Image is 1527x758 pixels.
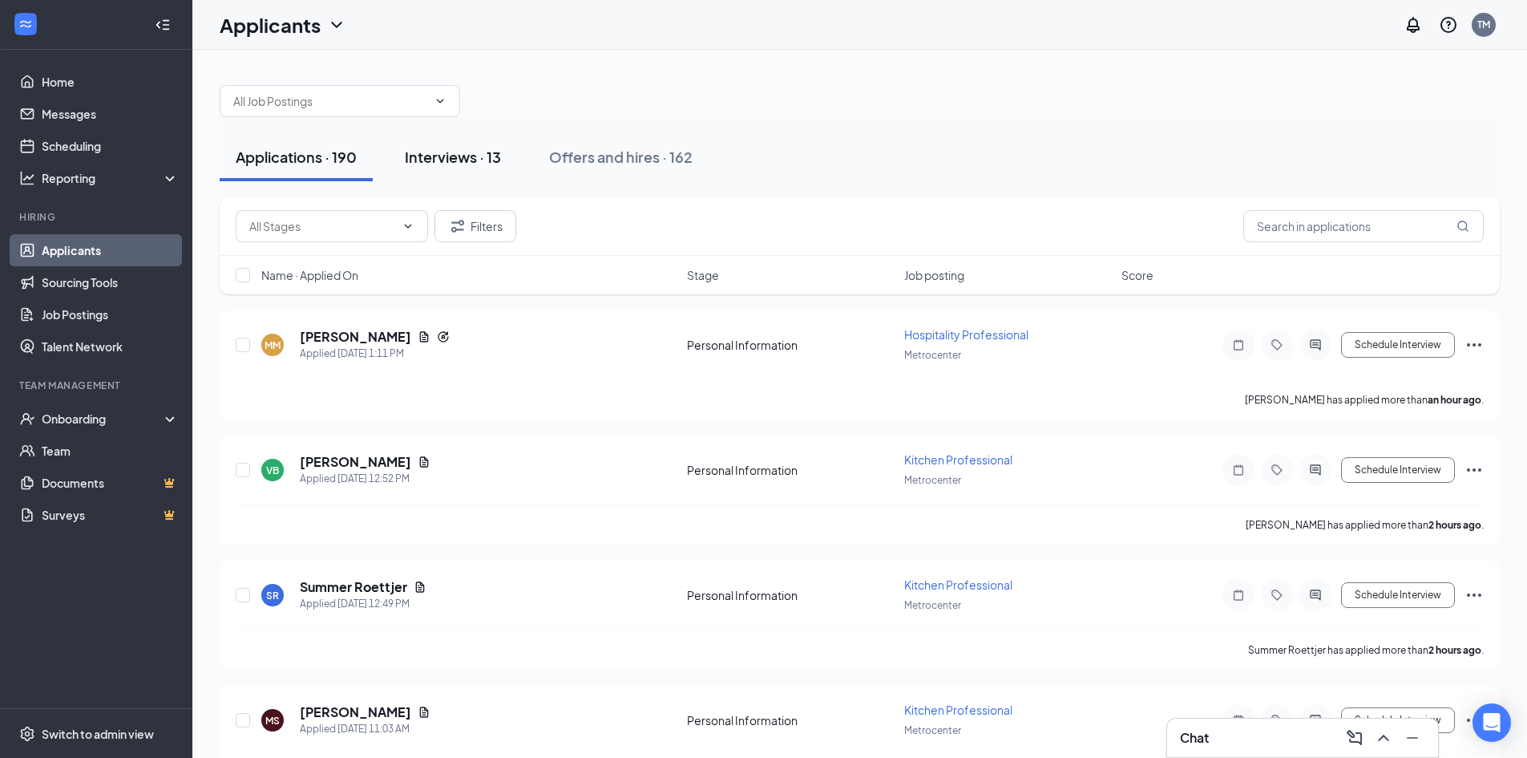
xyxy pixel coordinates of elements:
span: Metrocenter [904,474,961,486]
svg: Settings [19,726,35,742]
button: ChevronUp [1371,725,1396,751]
span: Stage [687,267,719,283]
b: 2 hours ago [1428,644,1481,656]
svg: Notifications [1404,15,1423,34]
p: [PERSON_NAME] has applied more than . [1246,518,1484,532]
h5: [PERSON_NAME] [300,703,411,721]
span: Score [1121,267,1153,283]
button: Minimize [1400,725,1425,751]
svg: Ellipses [1464,335,1484,355]
svg: Reapply [437,330,450,343]
svg: ChevronDown [327,15,346,34]
svg: Filter [448,217,467,236]
span: Metrocenter [904,724,961,736]
div: Applied [DATE] 12:52 PM [300,471,430,487]
h3: Chat [1180,729,1209,747]
div: TM [1477,18,1490,31]
button: Filter Filters [434,210,516,242]
svg: UserCheck [19,411,35,427]
svg: ActiveChat [1306,714,1325,727]
svg: Note [1229,714,1248,727]
span: Name · Applied On [261,267,358,283]
div: Reporting [42,170,180,186]
div: Offers and hires · 162 [549,147,693,167]
svg: Tag [1267,589,1287,602]
svg: Tag [1267,464,1287,476]
div: Applied [DATE] 11:03 AM [300,721,430,737]
h5: Summer Roettjer [300,578,407,596]
svg: ChevronUp [1374,728,1393,748]
svg: Analysis [19,170,35,186]
svg: Collapse [155,17,171,33]
div: Personal Information [687,337,895,353]
div: Open Intercom Messenger [1472,703,1511,742]
svg: ActiveChat [1306,589,1325,602]
svg: ChevronDown [434,95,446,107]
svg: Ellipses [1464,460,1484,480]
div: Switch to admin view [42,726,154,742]
div: Applied [DATE] 1:11 PM [300,346,450,362]
svg: WorkstreamLogo [18,16,34,32]
svg: Document [418,456,430,468]
a: Scheduling [42,130,179,162]
a: Talent Network [42,330,179,363]
svg: Note [1229,338,1248,351]
a: Messages [42,98,179,130]
svg: Document [418,330,430,343]
a: Job Postings [42,298,179,330]
svg: Document [414,581,426,594]
h5: [PERSON_NAME] [300,328,411,346]
svg: Ellipses [1464,586,1484,605]
span: Hospitality Professional [904,327,1028,342]
b: 2 hours ago [1428,519,1481,531]
button: ComposeMessage [1342,725,1367,751]
span: Kitchen Professional [904,452,1012,467]
div: Personal Information [687,462,895,478]
svg: ComposeMessage [1345,728,1364,748]
div: Applied [DATE] 12:49 PM [300,596,426,612]
button: Schedule Interview [1341,707,1455,733]
svg: MagnifyingGlass [1456,220,1469,233]
span: Job posting [904,267,964,283]
a: Applicants [42,234,179,266]
a: Home [42,66,179,98]
svg: Minimize [1403,728,1422,748]
p: Summer Roettjer has applied more than . [1248,643,1484,657]
div: Onboarding [42,411,165,427]
span: Metrocenter [904,349,961,361]
svg: ActiveChat [1306,464,1325,476]
svg: Note [1229,589,1248,602]
a: SurveysCrown [42,499,179,531]
div: Personal Information [687,587,895,603]
div: VB [266,464,279,477]
h5: [PERSON_NAME] [300,453,411,471]
input: Search in applications [1243,210,1484,242]
svg: Ellipses [1464,711,1484,730]
svg: Document [418,706,430,719]
div: SR [266,589,279,602]
span: Kitchen Professional [904,703,1012,717]
svg: ChevronDown [402,220,414,233]
div: MS [265,714,280,728]
p: [PERSON_NAME] has applied more than . [1245,393,1484,407]
span: Metrocenter [904,599,961,611]
b: an hour ago [1428,394,1481,406]
svg: Tag [1267,338,1287,351]
a: Team [42,435,179,467]
input: All Job Postings [233,92,427,110]
a: DocumentsCrown [42,467,179,499]
button: Schedule Interview [1341,457,1455,483]
div: Applications · 190 [236,147,357,167]
svg: ActiveChat [1306,338,1325,351]
svg: Note [1229,464,1248,476]
div: MM [265,338,281,352]
svg: Tag [1267,714,1287,727]
input: All Stages [249,217,395,235]
div: Hiring [19,210,176,224]
span: Kitchen Professional [904,578,1012,592]
a: Sourcing Tools [42,266,179,298]
div: Interviews · 13 [405,147,501,167]
div: Team Management [19,379,176,392]
div: Personal Information [687,712,895,728]
button: Schedule Interview [1341,332,1455,358]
